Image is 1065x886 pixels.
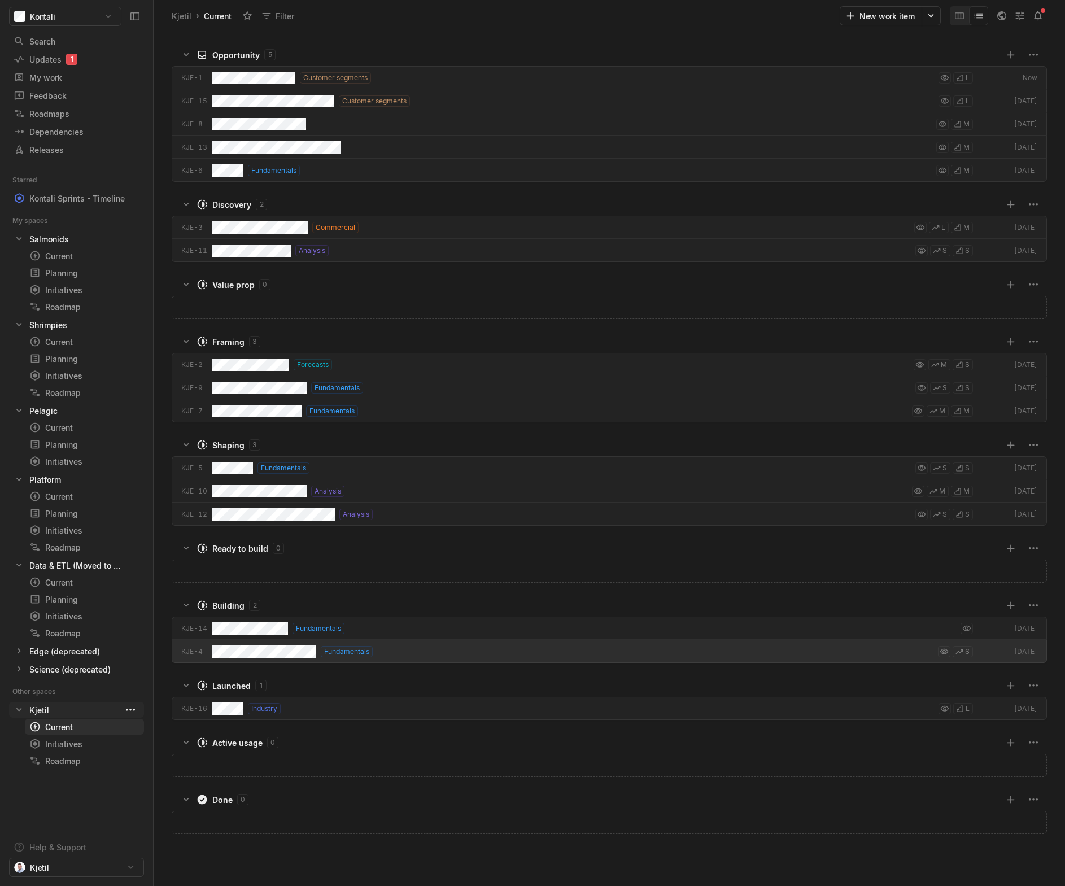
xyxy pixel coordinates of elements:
a: KJE-6FundamentalsM[DATE] [172,159,1047,182]
span: M [963,486,970,496]
a: Planning [25,265,144,281]
img: profilbilde_kontali.png [14,862,25,873]
div: Initiatives [29,738,139,750]
span: L [966,704,970,714]
span: Forecasts [297,360,329,370]
div: [DATE] [1012,704,1037,714]
div: Data & ETL (Moved to Linear) [29,560,121,571]
a: Roadmaps [9,105,144,122]
div: Platform [29,474,61,486]
a: Current [25,574,144,590]
a: KJE-10AnalysisMM[DATE] [172,479,1047,503]
div: Feedback [14,90,139,102]
button: Kontali [9,7,121,26]
div: Current [29,577,139,588]
a: My work [9,69,144,86]
div: Shaping [212,439,245,451]
div: Building [212,600,245,612]
div: Planning [29,508,139,520]
div: Starred [12,174,50,186]
div: Current [29,721,139,733]
a: Initiatives [25,608,144,624]
a: Initiatives [25,736,144,752]
div: KJE-7 [181,406,207,416]
span: L [941,222,945,233]
span: L [966,73,970,83]
a: Initiatives [25,522,144,538]
a: Planning [25,351,144,366]
button: Change to mode board_view [950,6,969,25]
div: KJE-16 [181,704,207,714]
a: KJE-13M[DATE] [172,136,1047,159]
span: S [942,246,947,256]
span: Fundamentals [261,463,306,473]
div: KJE-13 [181,142,207,152]
div: Roadmap [29,755,139,767]
div: Salmonids [29,233,69,245]
div: [DATE] [1012,463,1037,473]
span: Fundamentals [251,165,296,176]
span: S [942,509,947,520]
span: M [963,222,970,233]
a: Pelagic [9,403,144,418]
span: Analysis [343,509,369,520]
div: Initiatives [29,370,139,382]
div: My work [14,72,139,84]
a: Kjetil [9,702,144,718]
div: Shrimpies [29,319,67,331]
div: Done [212,794,233,806]
div: Ready to build [212,543,268,555]
button: Change to mode list_view [969,6,988,25]
div: KJE-8 [181,119,207,129]
span: S [965,246,970,256]
div: › [196,10,199,21]
div: Planning [29,353,139,365]
a: KJE-1Customer segmentsLNow [172,66,1047,89]
div: Initiatives [29,610,139,622]
div: KJE-2 [181,360,207,370]
span: M [939,406,945,416]
div: 1 [66,54,77,65]
a: Science (deprecated) [9,661,144,677]
span: Customer segments [342,96,407,106]
span: S [942,463,947,473]
div: Kjetil [29,704,49,716]
div: Planning [29,439,139,451]
a: KJE-9FundamentalsSS[DATE] [172,376,1047,399]
div: 2 [249,600,260,611]
span: S [965,509,970,520]
div: 1 [255,680,267,691]
div: Updates [14,54,139,66]
span: Industry [251,704,277,714]
div: Edge (deprecated) [9,643,144,659]
div: 0 [273,543,284,554]
a: KJE-4FundamentalsS[DATE] [172,640,1047,663]
div: KJE-16IndustryL[DATE] [172,697,1047,720]
div: [DATE] [1012,119,1037,129]
a: Current [25,420,144,435]
div: [DATE] [1012,360,1037,370]
a: Data & ETL (Moved to Linear) [9,557,144,573]
div: Current [29,422,139,434]
a: Current [25,248,144,264]
div: Roadmap [29,542,139,553]
div: Help & Support [29,841,86,853]
div: Current [29,250,139,262]
a: KJE-3CommercialLM[DATE] [172,216,1047,239]
div: Launched [212,680,251,692]
div: KJE-9 [181,383,207,393]
span: S [965,463,970,473]
div: Discovery [212,199,251,211]
div: 0 [259,279,270,290]
span: M [963,165,970,176]
span: Analysis [315,486,341,496]
div: KJE-7FundamentalsMM[DATE] [172,399,1047,422]
a: KJE-11AnalysisSS[DATE] [172,239,1047,262]
span: M [939,486,945,496]
a: Kjetil [169,8,194,24]
div: board and list toggle [950,6,988,25]
span: Fundamentals [315,383,360,393]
